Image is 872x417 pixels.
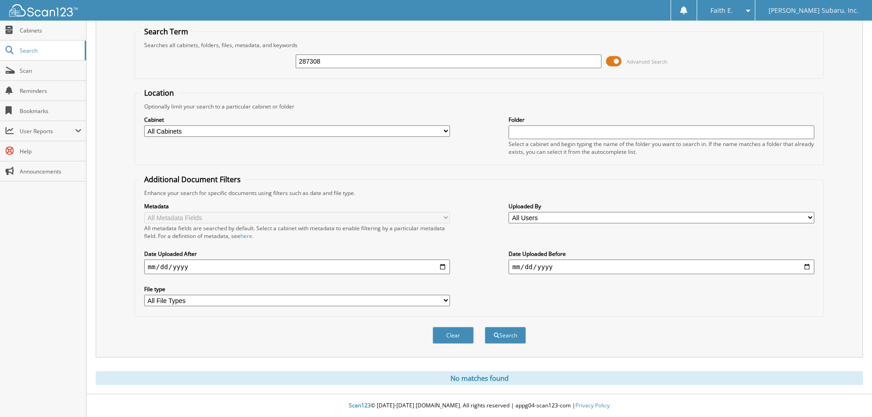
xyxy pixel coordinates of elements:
span: Announcements [20,168,81,175]
span: Help [20,147,81,155]
button: Clear [433,327,474,344]
legend: Additional Document Filters [140,174,245,184]
span: Scan [20,67,81,75]
a: here [240,232,252,240]
div: No matches found [96,371,863,385]
label: Cabinet [144,116,450,124]
span: Bookmarks [20,107,81,115]
span: Advanced Search [627,58,667,65]
legend: Location [140,88,179,98]
label: Folder [509,116,814,124]
legend: Search Term [140,27,193,37]
span: Faith E. [710,8,733,13]
label: Uploaded By [509,202,814,210]
input: start [144,260,450,274]
span: Scan123 [349,401,371,409]
img: scan123-logo-white.svg [9,4,78,16]
iframe: Chat Widget [826,373,872,417]
div: © [DATE]-[DATE] [DOMAIN_NAME]. All rights reserved | appg04-scan123-com | [87,395,872,417]
span: Cabinets [20,27,81,34]
span: [PERSON_NAME] Subaru, Inc. [769,8,859,13]
a: Privacy Policy [575,401,610,409]
span: Search [20,47,80,54]
span: User Reports [20,127,75,135]
span: Reminders [20,87,81,95]
label: Metadata [144,202,450,210]
label: Date Uploaded After [144,250,450,258]
button: Search [485,327,526,344]
input: end [509,260,814,274]
div: Optionally limit your search to a particular cabinet or folder [140,103,819,110]
div: All metadata fields are searched by default. Select a cabinet with metadata to enable filtering b... [144,224,450,240]
div: Select a cabinet and begin typing the name of the folder you want to search in. If the name match... [509,140,814,156]
div: Searches all cabinets, folders, files, metadata, and keywords [140,41,819,49]
div: Enhance your search for specific documents using filters such as date and file type. [140,189,819,197]
label: File type [144,285,450,293]
label: Date Uploaded Before [509,250,814,258]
